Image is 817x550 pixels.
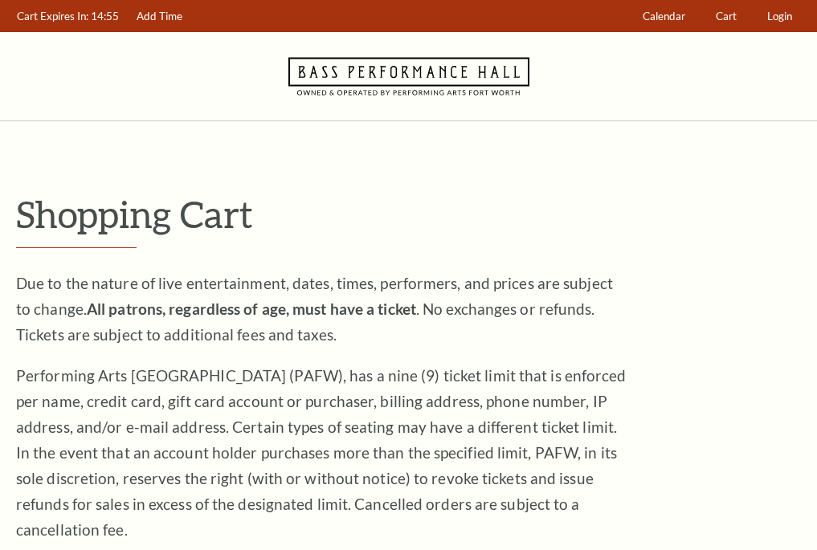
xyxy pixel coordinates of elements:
[709,1,745,32] a: Cart
[91,10,119,22] span: 14:55
[760,1,800,32] a: Login
[767,10,792,22] span: Login
[87,299,416,318] strong: All patrons, regardless of age, must have a ticket
[16,194,801,234] p: Shopping Cart
[643,10,685,22] span: Calendar
[17,10,88,22] span: Cart Expires In:
[16,363,627,543] p: Performing Arts [GEOGRAPHIC_DATA] (PAFW), has a nine (9) ticket limit that is enforced per name, ...
[635,1,693,32] a: Calendar
[16,274,613,344] span: Due to the nature of live entertainment, dates, times, performers, and prices are subject to chan...
[129,1,190,32] a: Add Time
[716,10,737,22] span: Cart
